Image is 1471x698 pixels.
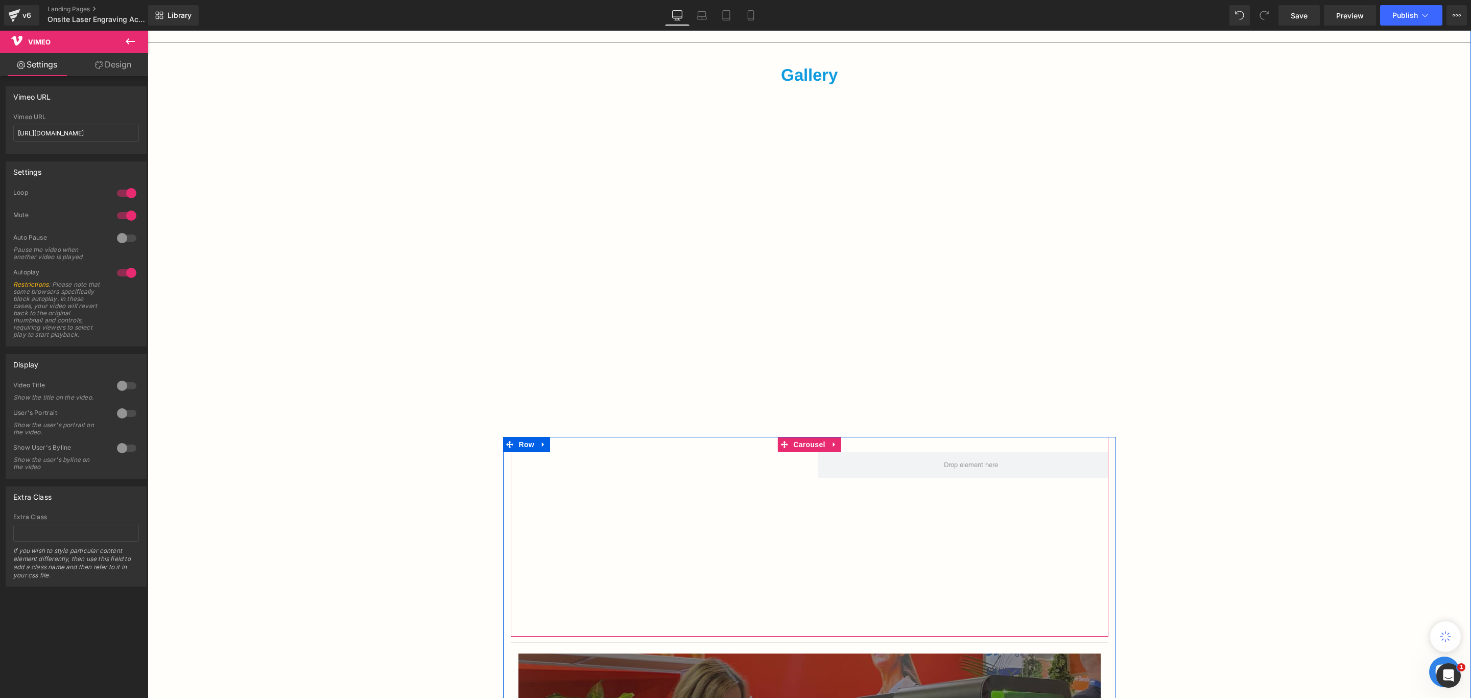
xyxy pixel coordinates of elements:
[13,246,105,261] div: Pause the video when another video is played
[1278,626,1315,659] inbox-online-store-chat: Shopify online store chat
[13,211,107,222] div: Mute
[13,87,51,101] div: Vimeo URL
[13,355,38,369] div: Display
[13,422,105,436] div: Show the user's portrait on the video.
[13,394,105,401] div: Show the title on the video.
[13,381,107,392] div: Video Title
[1336,10,1364,21] span: Preview
[4,5,39,26] a: v6
[48,15,146,24] span: Onsite Laser Engraving Activation
[13,113,139,121] div: Vimeo URL
[369,406,389,422] span: Row
[13,189,107,199] div: Loop
[363,422,669,607] iframe: Laser Engraving
[680,406,694,422] a: Expand / Collapse
[13,281,49,288] a: Restrictions
[13,456,105,471] div: Show the user's byline on the video
[1457,663,1465,671] span: 1
[13,268,107,279] div: Autoplay
[690,5,714,26] a: Laptop
[363,56,961,406] iframe: 0822 (1)
[13,409,107,420] div: User's Portrait
[48,5,165,13] a: Landing Pages
[13,162,41,176] div: Settings
[148,5,199,26] a: New Library
[1392,11,1418,19] span: Publish
[168,11,192,20] span: Library
[13,514,139,521] div: Extra Class
[1291,10,1308,21] span: Save
[76,53,150,76] a: Design
[28,38,51,46] span: Vimeo
[665,5,690,26] a: Desktop
[20,9,33,22] div: v6
[1446,5,1467,26] button: More
[13,487,52,501] div: Extra Class
[13,281,105,338] div: : Please note that some browsers specifically block autoplay. In these cases, your video will rev...
[1436,663,1461,688] iframe: Intercom live chat
[1254,5,1274,26] button: Redo
[633,35,690,54] undefined: Gallery
[13,234,107,244] div: Auto Pause
[1324,5,1376,26] a: Preview
[13,444,107,454] div: Show User's Byline
[1380,5,1442,26] button: Publish
[739,5,763,26] a: Mobile
[389,406,402,422] a: Expand / Collapse
[643,406,680,422] span: Carousel
[1229,5,1250,26] button: Undo
[714,5,739,26] a: Tablet
[13,547,139,586] div: If you wish to style particular content element differently, then use this field to add a class n...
